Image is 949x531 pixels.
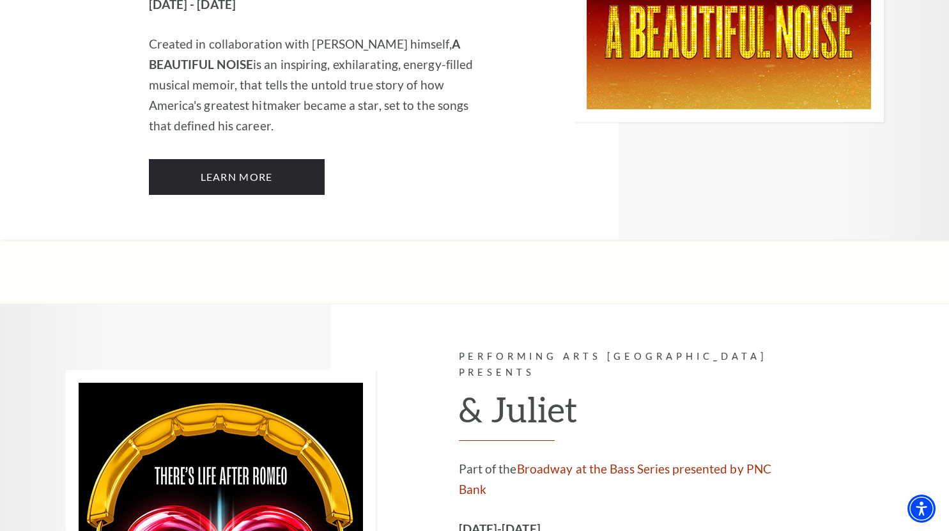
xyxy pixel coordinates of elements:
[149,36,460,72] strong: A BEAUTIFUL NOISE
[907,495,936,523] div: Accessibility Menu
[459,459,801,500] p: Part of the
[459,461,772,496] a: Broadway at the Bass Series presented by PNC Bank
[459,349,801,381] p: Performing Arts [GEOGRAPHIC_DATA] Presents
[149,159,325,195] a: Learn More A Beautiful Noise: The Neil Diamond Musical
[149,34,491,136] p: Created in collaboration with [PERSON_NAME] himself, is an inspiring, exhilarating, energy-filled...
[459,389,801,441] h2: & Juliet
